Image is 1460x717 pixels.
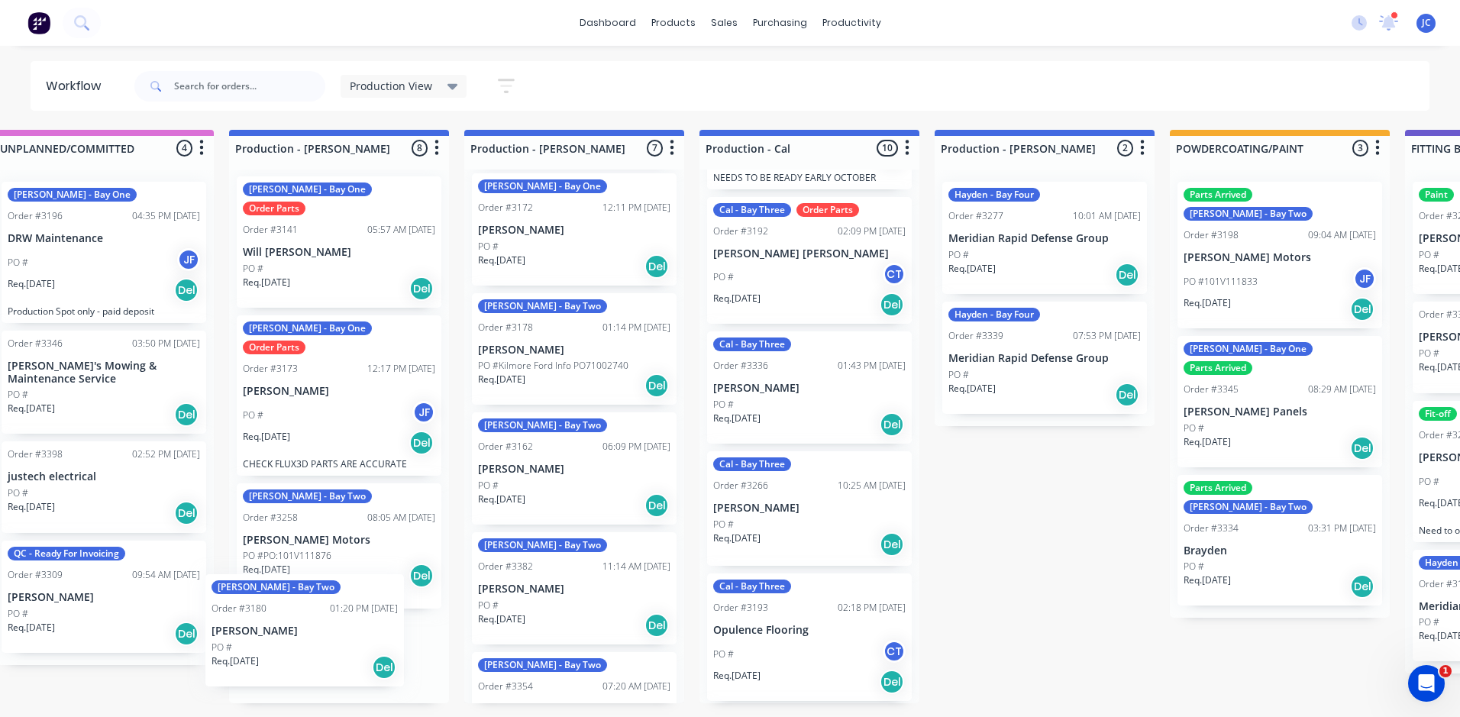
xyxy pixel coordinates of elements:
[1422,16,1431,30] span: JC
[1408,665,1445,702] iframe: Intercom live chat
[572,11,644,34] a: dashboard
[46,77,108,95] div: Workflow
[745,11,815,34] div: purchasing
[815,11,889,34] div: productivity
[644,11,703,34] div: products
[174,71,325,102] input: Search for orders...
[1439,665,1452,677] span: 1
[350,78,432,94] span: Production View
[703,11,745,34] div: sales
[27,11,50,34] img: Factory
